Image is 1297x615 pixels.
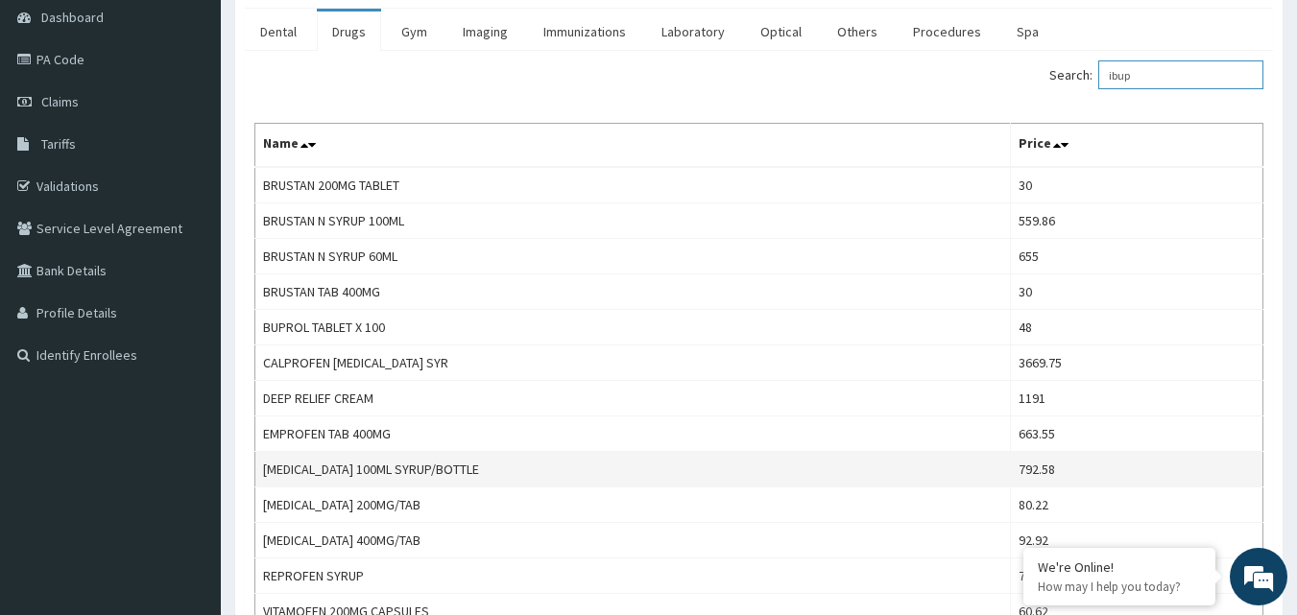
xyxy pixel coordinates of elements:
td: 3669.75 [1010,345,1262,381]
input: Search: [1098,60,1263,89]
td: DEEP RELIEF CREAM [255,381,1011,416]
td: 48 [1010,310,1262,345]
td: BRUSTAN 200MG TABLET [255,167,1011,203]
td: EMPROFEN TAB 400MG [255,416,1011,452]
td: BRUSTAN N SYRUP 60ML [255,239,1011,274]
td: [MEDICAL_DATA] 200MG/TAB [255,487,1011,523]
a: Optical [745,12,817,52]
td: 80.22 [1010,487,1262,523]
span: Claims [41,93,79,110]
span: We're online! [111,185,265,379]
textarea: Type your message and hit 'Enter' [10,411,366,478]
div: Chat with us now [100,107,323,132]
a: Gym [386,12,443,52]
div: Minimize live chat window [315,10,361,56]
a: Procedures [898,12,997,52]
td: 663.55 [1010,416,1262,452]
div: We're Online! [1038,558,1201,576]
a: Immunizations [528,12,641,52]
a: Dental [245,12,312,52]
td: 92.92 [1010,523,1262,558]
td: 1191 [1010,381,1262,416]
td: 655 [1010,239,1262,274]
td: REPROFEN SYRUP [255,558,1011,594]
img: d_794563401_company_1708531726252_794563401 [36,96,78,144]
th: Name [255,124,1011,168]
td: BUPROL TABLET X 100 [255,310,1011,345]
span: Tariffs [41,135,76,153]
span: Dashboard [41,9,104,26]
td: 792.58 [1010,452,1262,487]
td: [MEDICAL_DATA] 100ML SYRUP/BOTTLE [255,452,1011,487]
p: How may I help you today? [1038,579,1201,595]
a: Others [822,12,893,52]
td: CALPROFEN [MEDICAL_DATA] SYR [255,345,1011,381]
th: Price [1010,124,1262,168]
td: 559.86 [1010,203,1262,239]
a: Drugs [317,12,381,52]
a: Spa [1001,12,1054,52]
td: BRUSTAN N SYRUP 100ML [255,203,1011,239]
a: Laboratory [646,12,740,52]
td: 30 [1010,167,1262,203]
td: 30 [1010,274,1262,310]
label: Search: [1049,60,1263,89]
a: Imaging [447,12,523,52]
td: BRUSTAN TAB 400MG [255,274,1011,310]
td: [MEDICAL_DATA] 400MG/TAB [255,523,1011,558]
td: 797.11 [1010,558,1262,594]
